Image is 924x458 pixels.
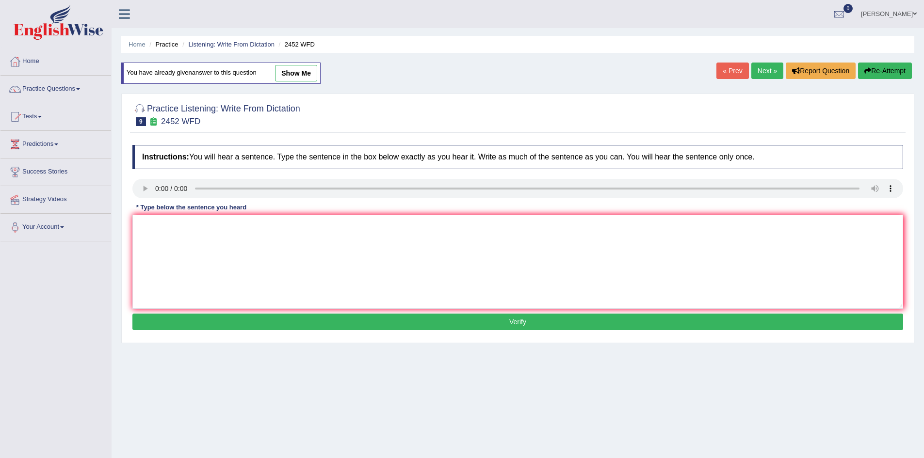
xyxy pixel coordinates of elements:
[148,117,159,126] small: Exam occurring question
[0,131,111,155] a: Predictions
[188,41,275,48] a: Listening: Write From Dictation
[0,103,111,127] a: Tests
[751,63,783,79] a: Next »
[132,314,903,330] button: Verify
[843,4,853,13] span: 0
[147,40,178,49] li: Practice
[121,63,321,84] div: You have already given answer to this question
[0,48,111,72] a: Home
[0,214,111,238] a: Your Account
[0,76,111,100] a: Practice Questions
[0,158,111,183] a: Success Stories
[129,41,146,48] a: Home
[132,145,903,169] h4: You will hear a sentence. Type the sentence in the box below exactly as you hear it. Write as muc...
[161,117,200,126] small: 2452 WFD
[0,186,111,210] a: Strategy Videos
[786,63,856,79] button: Report Question
[858,63,912,79] button: Re-Attempt
[142,153,189,161] b: Instructions:
[132,203,250,212] div: * Type below the sentence you heard
[132,102,300,126] h2: Practice Listening: Write From Dictation
[275,65,317,81] a: show me
[276,40,315,49] li: 2452 WFD
[136,117,146,126] span: 9
[716,63,748,79] a: « Prev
